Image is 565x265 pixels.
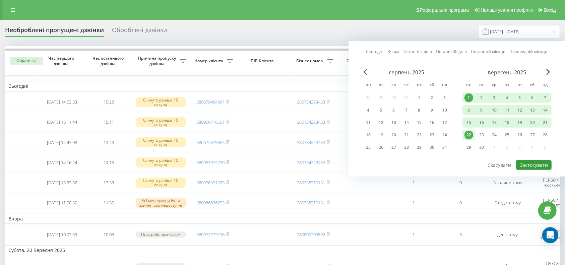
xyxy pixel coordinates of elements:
[437,194,484,212] td: 0
[515,118,524,127] div: 19
[362,118,375,128] div: пн 11 серп 2025 р.
[402,106,411,115] div: 7
[39,194,85,212] td: [DATE] 11:50:50
[528,118,537,127] div: 20
[464,118,473,127] div: 15
[516,160,552,170] button: Застосувати
[402,131,411,139] div: 21
[297,200,325,206] a: 380738310151
[484,173,531,192] td: 3 години тому
[546,69,550,75] span: Next Month
[510,48,548,55] a: Попередній місяць
[540,80,550,90] abbr: неділя
[503,131,511,139] div: 25
[364,143,373,152] div: 25
[376,80,386,90] abbr: вівторок
[440,143,449,152] div: 31
[484,225,531,244] td: день тому
[440,93,449,102] div: 3
[39,153,85,172] td: [DATE] 14:16:24
[471,48,506,55] a: Поточний місяць
[389,118,398,127] div: 13
[377,143,385,152] div: 26
[464,143,473,152] div: 29
[136,231,186,237] div: Поза робочим часом
[375,118,387,128] div: вт 12 серп 2025 р.
[426,105,438,115] div: сб 9 серп 2025 р.
[387,105,400,115] div: ср 6 серп 2025 р.
[515,106,524,115] div: 12
[85,133,132,152] td: 14:43
[462,69,552,76] div: вересень 2025
[513,105,526,115] div: пт 12 вер 2025 р.
[85,194,132,212] td: 11:50
[475,93,488,103] div: вт 2 вер 2025 р.
[136,137,186,147] div: Скинуто раніше 10 секунд
[196,231,225,238] a: 380977273196
[490,118,499,127] div: 17
[541,131,550,139] div: 28
[413,142,426,152] div: пт 29 серп 2025 р.
[389,143,398,152] div: 27
[440,106,449,115] div: 10
[390,194,437,212] td: 1
[539,93,552,103] div: нд 7 вер 2025 р.
[438,130,451,140] div: нд 24 серп 2025 р.
[85,153,132,172] td: 14:16
[477,106,486,115] div: 9
[488,130,501,140] div: ср 24 вер 2025 р.
[426,130,438,140] div: сб 23 серп 2025 р.
[297,139,325,145] a: 380734223433
[377,131,385,139] div: 19
[464,131,473,139] div: 22
[489,80,499,90] abbr: середа
[438,142,451,152] div: нд 31 серп 2025 р.
[196,200,225,206] a: 380966676253
[440,118,449,127] div: 17
[527,80,538,90] abbr: субота
[136,198,186,208] div: Усі менеджери були зайняті або недоступні
[400,105,413,115] div: чт 7 серп 2025 р.
[375,105,387,115] div: вт 5 серп 2025 р.
[475,118,488,128] div: вт 16 вер 2025 р.
[462,105,475,115] div: пн 8 вер 2025 р.
[541,106,550,115] div: 14
[389,106,398,115] div: 6
[375,130,387,140] div: вт 19 серп 2025 р.
[420,7,469,13] span: Реферальна програма
[414,80,424,90] abbr: п’ятниця
[196,119,225,125] a: 380966716551
[5,26,104,37] div: Необроблені пропущені дзвінки
[415,93,424,102] div: 1
[501,118,513,128] div: чт 18 вер 2025 р.
[464,93,473,102] div: 1
[39,113,85,132] td: [DATE] 15:11:44
[390,225,437,244] td: 1
[462,130,475,140] div: пн 22 вер 2025 р.
[501,130,513,140] div: чт 25 вер 2025 р.
[544,7,556,13] span: Вихід
[415,143,424,152] div: 29
[388,48,400,55] a: Вчора
[415,118,424,127] div: 15
[297,99,325,105] a: 380734223433
[193,58,227,64] span: Номер клієнта
[528,106,537,115] div: 13
[427,80,437,90] abbr: субота
[477,80,487,90] abbr: вівторок
[242,58,284,64] span: ПІБ Клієнта
[438,118,451,128] div: нд 17 серп 2025 р.
[297,180,325,186] a: 380738310151
[136,157,186,168] div: Скинуто раніше 10 секунд
[85,93,132,112] td: 15:22
[440,80,450,90] abbr: неділя
[413,105,426,115] div: пт 8 серп 2025 р.
[526,118,539,128] div: сб 20 вер 2025 р.
[437,225,484,244] td: 3
[513,118,526,128] div: пт 19 вер 2025 р.
[387,130,400,140] div: ср 20 серп 2025 р.
[85,225,132,244] td: 10:03
[390,173,437,192] td: 1
[428,131,436,139] div: 23
[362,142,375,152] div: пн 25 серп 2025 р.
